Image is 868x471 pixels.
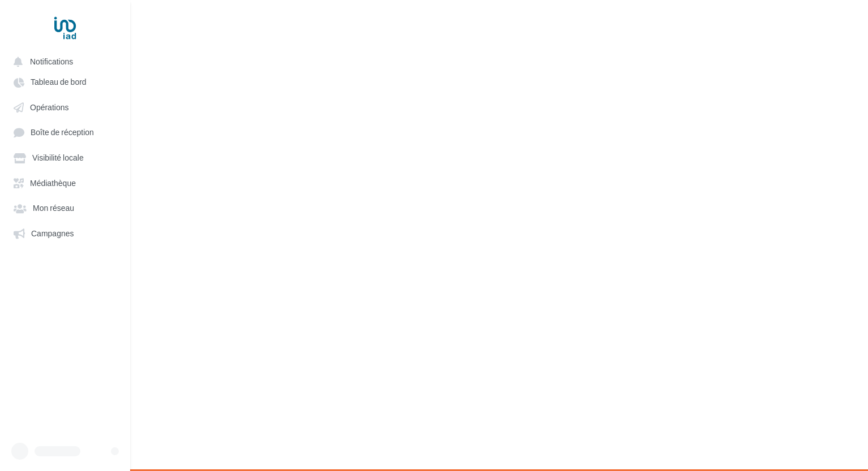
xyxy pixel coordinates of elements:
[7,223,123,243] a: Campagnes
[33,204,74,213] span: Mon réseau
[7,147,123,167] a: Visibilité locale
[31,128,94,137] span: Boîte de réception
[7,197,123,218] a: Mon réseau
[7,97,123,117] a: Opérations
[31,228,74,238] span: Campagnes
[31,77,87,87] span: Tableau de bord
[7,71,123,92] a: Tableau de bord
[30,102,68,112] span: Opérations
[7,172,123,193] a: Médiathèque
[30,57,73,66] span: Notifications
[30,178,76,188] span: Médiathèque
[7,122,123,142] a: Boîte de réception
[32,153,84,163] span: Visibilité locale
